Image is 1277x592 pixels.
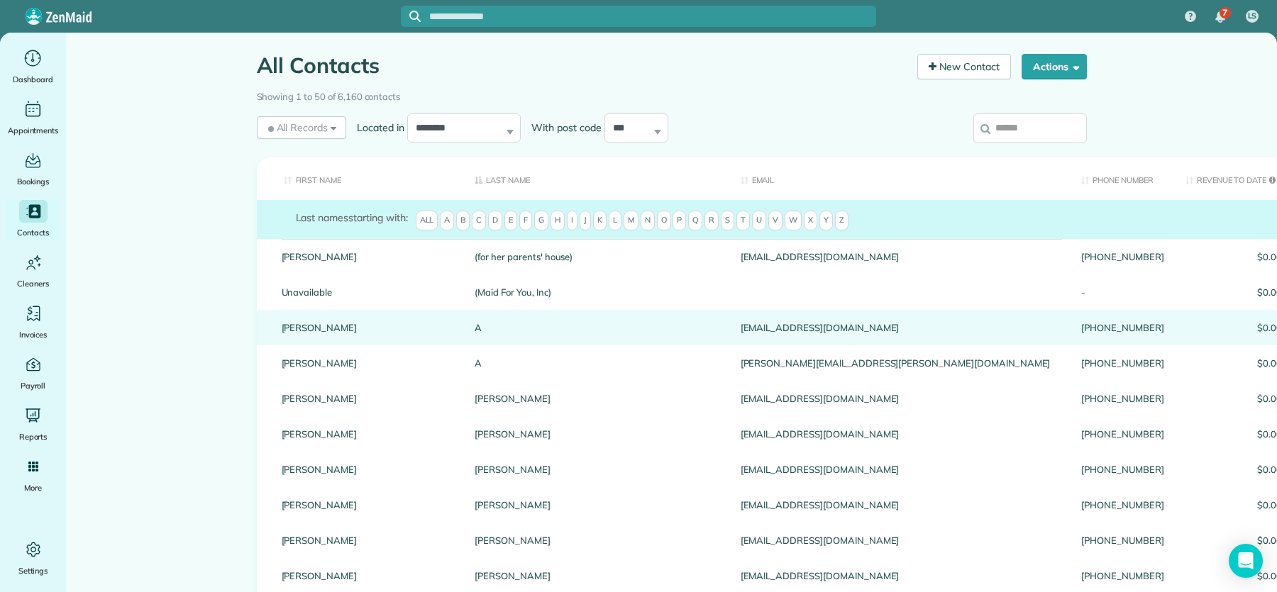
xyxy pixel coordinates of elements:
a: Payroll [6,353,60,393]
div: [PHONE_NUMBER] [1071,345,1174,381]
a: [PERSON_NAME] [282,500,454,510]
span: Z [835,211,848,230]
a: A [475,358,719,368]
a: (for her parents' house) [475,252,719,262]
span: Bookings [17,174,50,189]
div: [PHONE_NUMBER] [1071,487,1174,523]
a: Bookings [6,149,60,189]
span: Last names [296,211,349,224]
label: Located in [346,121,407,135]
a: [PERSON_NAME] [282,393,454,403]
span: P [673,211,686,230]
span: I [567,211,577,230]
div: [EMAIL_ADDRESS][DOMAIN_NAME] [730,523,1071,558]
th: Phone number: activate to sort column ascending [1071,157,1174,201]
span: Dashboard [13,72,53,86]
a: [PERSON_NAME] [475,464,719,474]
div: Open Intercom Messenger [1229,544,1263,578]
a: [PERSON_NAME] [475,535,719,545]
a: Reports [6,404,60,444]
div: [PHONE_NUMBER] [1071,381,1174,416]
a: Dashboard [6,47,60,86]
th: Email: activate to sort column ascending [730,157,1071,201]
span: LS [1248,11,1257,22]
a: [PERSON_NAME] [475,571,719,581]
div: 7 unread notifications [1205,1,1235,33]
span: Reports [19,430,48,444]
a: Appointments [6,98,60,138]
button: Focus search [401,11,421,22]
a: [PERSON_NAME] [282,535,454,545]
a: Invoices [6,302,60,342]
span: Appointments [8,123,59,138]
span: Contacts [17,225,49,240]
div: [PERSON_NAME][EMAIL_ADDRESS][PERSON_NAME][DOMAIN_NAME] [730,345,1071,381]
span: Q [688,211,702,230]
span: O [657,211,671,230]
span: E [504,211,517,230]
div: [PHONE_NUMBER] [1071,416,1174,452]
span: All Records [265,121,328,135]
div: [EMAIL_ADDRESS][DOMAIN_NAME] [730,239,1071,274]
label: starting with: [296,211,408,225]
a: [PERSON_NAME] [282,252,454,262]
span: More [24,481,42,495]
h1: All Contacts [257,54,907,77]
div: [PHONE_NUMBER] [1071,452,1174,487]
div: [EMAIL_ADDRESS][DOMAIN_NAME] [730,381,1071,416]
span: Payroll [21,379,46,393]
a: Cleaners [6,251,60,291]
th: First Name: activate to sort column ascending [257,157,465,201]
button: Actions [1022,54,1087,79]
span: X [804,211,817,230]
span: U [752,211,766,230]
span: S [721,211,734,230]
span: A [440,211,454,230]
label: With post code [521,121,604,135]
svg: Focus search [409,11,421,22]
span: T [736,211,750,230]
div: [PHONE_NUMBER] [1071,523,1174,558]
span: H [551,211,565,230]
div: [EMAIL_ADDRESS][DOMAIN_NAME] [730,452,1071,487]
span: Cleaners [17,277,49,291]
div: Showing 1 to 50 of 6,160 contacts [257,84,1087,104]
a: New Contact [917,54,1011,79]
div: [PHONE_NUMBER] [1071,239,1174,274]
span: J [580,211,591,230]
span: K [593,211,607,230]
span: D [488,211,502,230]
span: N [641,211,655,230]
a: Contacts [6,200,60,240]
span: 7 [1222,7,1227,18]
a: Settings [6,538,60,578]
a: [PERSON_NAME] [475,429,719,439]
span: Settings [18,564,48,578]
a: (Maid For You, Inc) [475,287,719,297]
th: Last Name: activate to sort column descending [464,157,729,201]
span: W [785,211,802,230]
a: [PERSON_NAME] [282,323,454,333]
span: M [624,211,638,230]
a: [PERSON_NAME] [282,358,454,368]
span: V [768,211,783,230]
span: B [456,211,470,230]
span: G [534,211,548,230]
span: Y [819,211,833,230]
a: Unavailable [282,287,454,297]
div: [EMAIL_ADDRESS][DOMAIN_NAME] [730,487,1071,523]
div: [EMAIL_ADDRESS][DOMAIN_NAME] [730,416,1071,452]
a: [PERSON_NAME] [475,393,719,403]
span: R [704,211,719,230]
span: C [472,211,486,230]
a: [PERSON_NAME] [282,571,454,581]
div: - [1071,274,1174,310]
span: Invoices [19,328,48,342]
span: F [519,211,532,230]
a: [PERSON_NAME] [282,429,454,439]
span: All [416,211,438,230]
div: [PHONE_NUMBER] [1071,310,1174,345]
span: L [609,211,621,230]
a: A [475,323,719,333]
div: [EMAIL_ADDRESS][DOMAIN_NAME] [730,310,1071,345]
